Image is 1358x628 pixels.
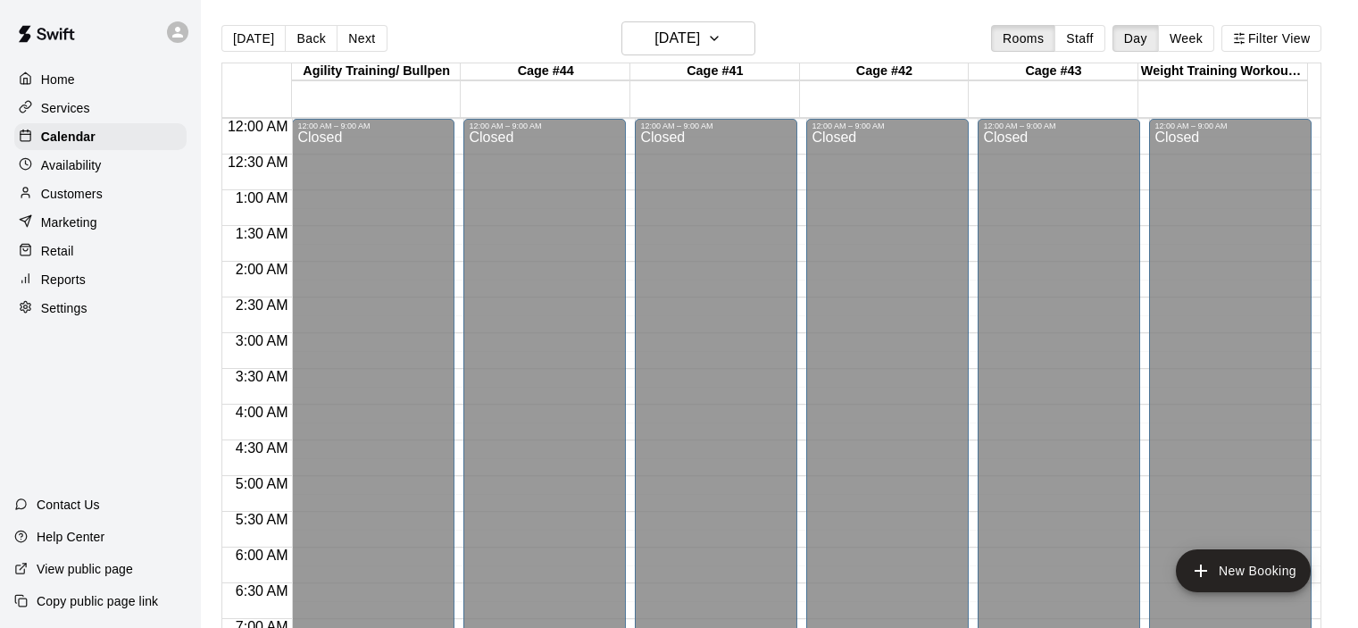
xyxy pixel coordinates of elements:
[1154,121,1306,130] div: 12:00 AM – 9:00 AM
[223,119,293,134] span: 12:00 AM
[14,295,187,322] a: Settings
[292,63,462,80] div: Agility Training/ Bullpen
[231,440,293,456] span: 4:30 AM
[37,496,100,514] p: Contact Us
[983,121,1135,130] div: 12:00 AM – 9:00 AM
[231,262,293,277] span: 2:00 AM
[231,548,293,563] span: 6:00 AM
[1221,25,1321,52] button: Filter View
[630,63,800,80] div: Cage #41
[297,121,449,130] div: 12:00 AM – 9:00 AM
[1054,25,1105,52] button: Staff
[285,25,337,52] button: Back
[41,299,87,317] p: Settings
[41,185,103,203] p: Customers
[37,592,158,610] p: Copy public page link
[223,155,293,170] span: 12:30 AM
[469,121,621,130] div: 12:00 AM – 9:00 AM
[14,66,187,93] a: Home
[41,128,96,146] p: Calendar
[231,369,293,384] span: 3:30 AM
[14,180,187,207] a: Customers
[1176,549,1311,592] button: add
[991,25,1055,52] button: Rooms
[41,71,75,88] p: Home
[231,333,293,348] span: 3:00 AM
[41,214,97,231] p: Marketing
[640,121,792,130] div: 12:00 AM – 9:00 AM
[41,99,90,117] p: Services
[231,583,293,599] span: 6:30 AM
[231,476,293,491] span: 5:00 AM
[14,123,187,150] a: Calendar
[231,226,293,241] span: 1:30 AM
[14,95,187,121] a: Services
[231,512,293,527] span: 5:30 AM
[1138,63,1308,80] div: Weight Training Workout Area
[231,297,293,313] span: 2:30 AM
[1158,25,1214,52] button: Week
[231,190,293,205] span: 1:00 AM
[231,405,293,420] span: 4:00 AM
[41,156,102,174] p: Availability
[41,242,74,260] p: Retail
[812,121,963,130] div: 12:00 AM – 9:00 AM
[14,209,187,236] a: Marketing
[461,63,630,80] div: Cage #44
[1112,25,1159,52] button: Day
[969,63,1138,80] div: Cage #43
[37,528,104,546] p: Help Center
[221,25,286,52] button: [DATE]
[14,238,187,264] a: Retail
[37,560,133,578] p: View public page
[800,63,970,80] div: Cage #42
[14,266,187,293] a: Reports
[337,25,387,52] button: Next
[14,152,187,179] a: Availability
[654,26,700,51] h6: [DATE]
[621,21,755,55] button: [DATE]
[41,271,86,289] p: Reports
